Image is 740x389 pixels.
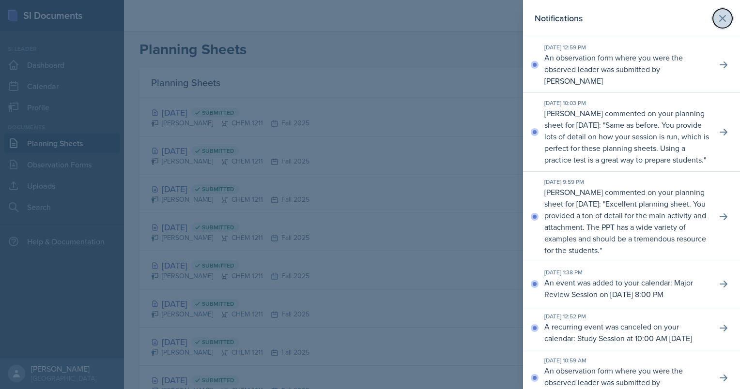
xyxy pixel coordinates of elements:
p: An event was added to your calendar: Major Review Session on [DATE] 8:00 PM [544,277,709,300]
div: [DATE] 1:38 PM [544,268,709,277]
div: [DATE] 10:59 AM [544,356,709,365]
div: [DATE] 12:52 PM [544,312,709,321]
p: A recurring event was canceled on your calendar: Study Session at 10:00 AM [DATE] [544,321,709,344]
p: [PERSON_NAME] commented on your planning sheet for [DATE]: " " [544,107,709,165]
div: [DATE] 10:03 PM [544,99,709,107]
div: [DATE] 9:59 PM [544,178,709,186]
p: [PERSON_NAME] commented on your planning sheet for [DATE]: " " [544,186,709,256]
p: An observation form where you were the observed leader was submitted by [PERSON_NAME] [544,52,709,87]
p: Excellent planning sheet. You provided a ton of detail for the main activity and attachment. The ... [544,198,706,255]
div: [DATE] 12:59 PM [544,43,709,52]
p: Same as before. You provide lots of detail on how your session is run, which is perfect for these... [544,120,709,165]
h2: Notifications [535,12,583,25]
